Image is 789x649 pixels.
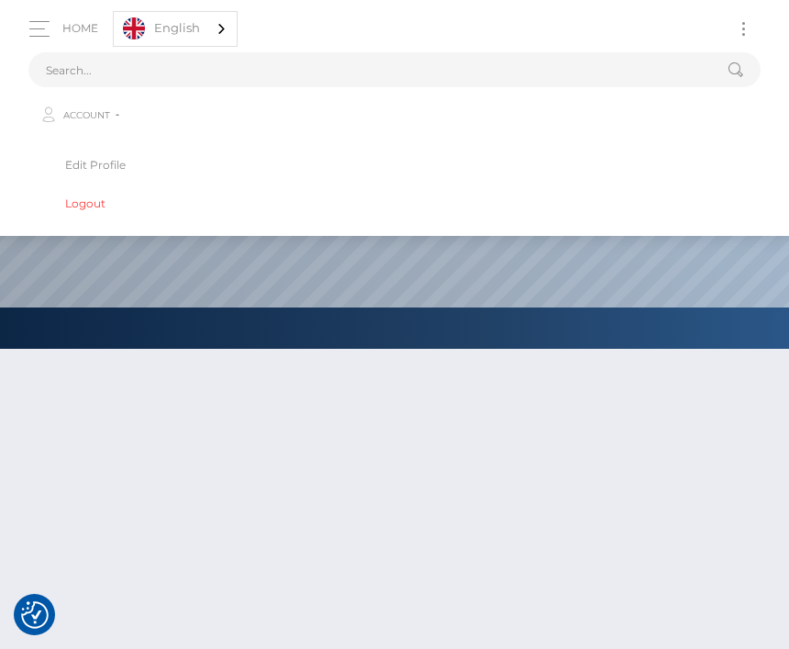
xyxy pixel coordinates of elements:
button: Consent Preferences [21,601,49,629]
span: Account [63,107,110,124]
aside: Language selected: English [113,11,238,47]
a: Logout [43,186,746,220]
button: Toggle navigation [727,17,761,41]
a: English [114,12,237,46]
a: Home [62,9,98,48]
img: Revisit consent button [21,601,49,629]
a: Edit Profile [43,148,746,182]
input: Search... [28,52,728,87]
div: Language [113,11,238,47]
